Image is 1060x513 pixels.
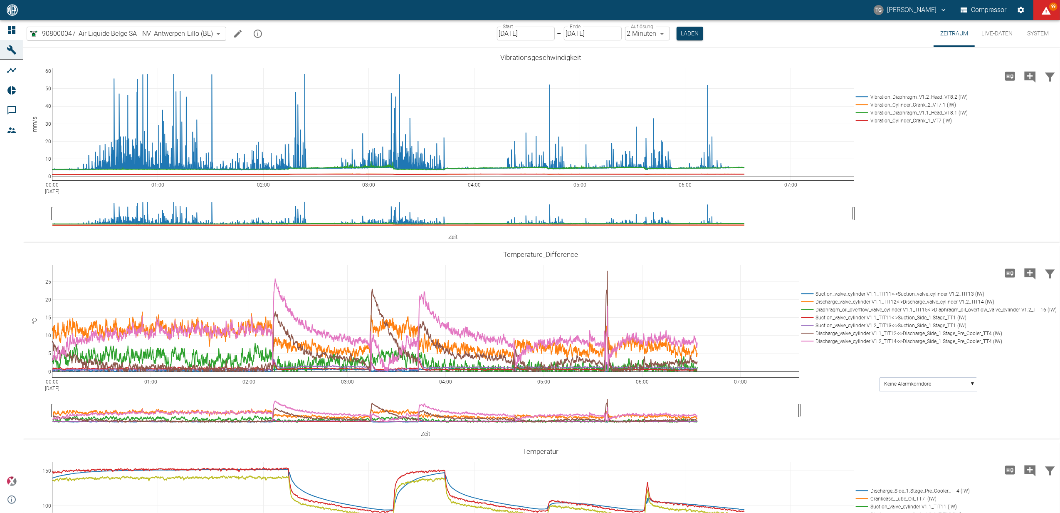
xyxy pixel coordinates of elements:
[1040,65,1060,87] button: Daten filtern
[885,381,932,387] text: Keine Alarmkorridore
[1000,72,1020,80] span: Hohe Auflösung
[1020,459,1040,481] button: Kommentar hinzufügen
[557,29,561,38] p: –
[1000,269,1020,276] span: Hohe Auflösung
[42,29,213,38] span: 908000047_Air Liquide Belge SA - NV_Antwerpen-Lillo (BE)
[1020,262,1040,284] button: Kommentar hinzufügen
[1000,466,1020,473] span: Hohe Auflösung
[564,27,622,40] input: DD.MM.YYYY
[250,25,266,42] button: mission info
[1049,2,1058,11] span: 99
[570,23,581,30] label: Ende
[625,27,670,40] div: 2 Minuten
[497,27,555,40] input: DD.MM.YYYY
[7,476,17,486] img: Xplore Logo
[503,23,513,30] label: Start
[1020,65,1040,87] button: Kommentar hinzufügen
[975,20,1019,47] button: Live-Daten
[1040,459,1060,481] button: Daten filtern
[874,5,884,15] div: TG
[6,4,19,15] img: logo
[1040,262,1060,284] button: Daten filtern
[631,23,653,30] label: Auflösung
[872,2,949,17] button: thomas.gregoir@neuman-esser.com
[934,20,975,47] button: Zeitraum
[1013,2,1028,17] button: Einstellungen
[959,2,1008,17] button: Compressor
[1019,20,1057,47] button: System
[677,27,703,40] button: Laden
[29,29,213,39] a: 908000047_Air Liquide Belge SA - NV_Antwerpen-Lillo (BE)
[230,25,246,42] button: Machine bearbeiten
